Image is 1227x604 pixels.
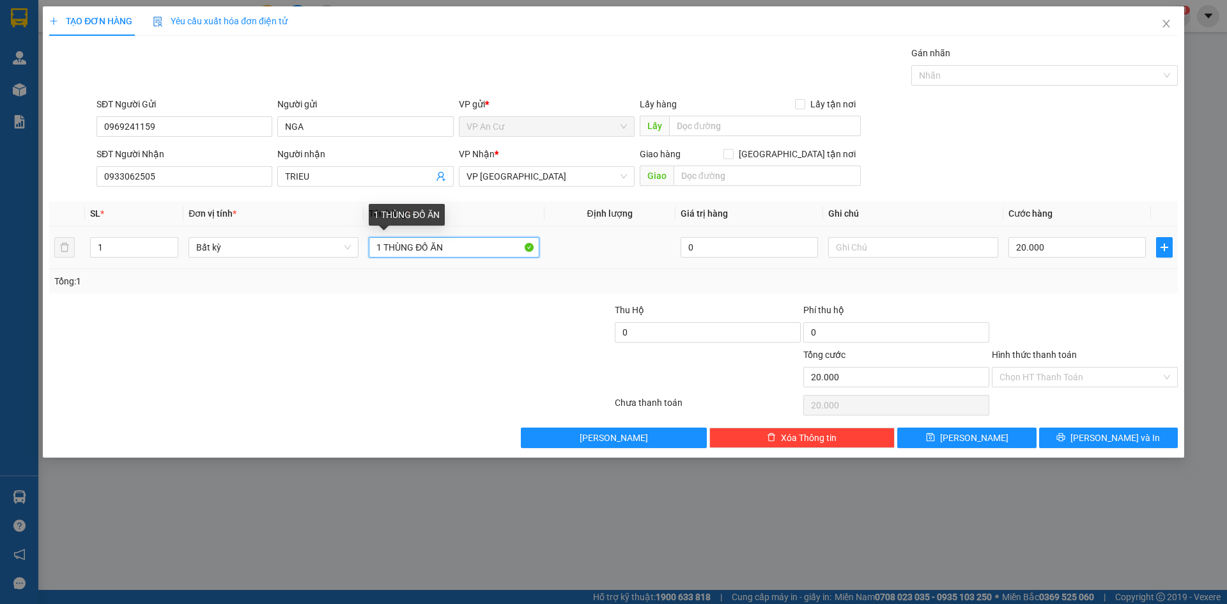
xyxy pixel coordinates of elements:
[734,147,861,161] span: [GEOGRAPHIC_DATA] tận nơi
[459,97,635,111] div: VP gửi
[96,97,272,111] div: SĐT Người Gửi
[1056,433,1065,443] span: printer
[992,350,1077,360] label: Hình thức thanh toán
[805,97,861,111] span: Lấy tận nơi
[897,428,1036,448] button: save[PERSON_NAME]
[781,431,837,445] span: Xóa Thông tin
[803,350,845,360] span: Tổng cước
[640,116,669,136] span: Lấy
[49,17,58,26] span: plus
[681,208,728,219] span: Giá trị hàng
[681,237,818,258] input: 0
[1161,19,1171,29] span: close
[709,428,895,448] button: deleteXóa Thông tin
[49,16,132,26] span: TẠO ĐƠN HÀNG
[669,116,861,136] input: Dọc đường
[587,208,633,219] span: Định lượng
[911,48,950,58] label: Gán nhãn
[1156,237,1173,258] button: plus
[96,147,272,161] div: SĐT Người Nhận
[189,208,236,219] span: Đơn vị tính
[1148,6,1184,42] button: Close
[803,303,989,322] div: Phí thu hộ
[196,238,351,257] span: Bất kỳ
[613,396,802,418] div: Chưa thanh toán
[436,171,446,182] span: user-add
[1008,208,1053,219] span: Cước hàng
[1070,431,1160,445] span: [PERSON_NAME] và In
[153,16,288,26] span: Yêu cầu xuất hóa đơn điện tử
[823,201,1003,226] th: Ghi chú
[926,433,935,443] span: save
[640,99,677,109] span: Lấy hàng
[153,17,163,27] img: icon
[580,431,648,445] span: [PERSON_NAME]
[369,204,445,226] div: 1 THÙNG ĐỒ ĂN
[828,237,998,258] input: Ghi Chú
[940,431,1008,445] span: [PERSON_NAME]
[277,97,453,111] div: Người gửi
[54,274,474,288] div: Tổng: 1
[369,237,539,258] input: VD: Bàn, Ghế
[674,166,861,186] input: Dọc đường
[459,149,495,159] span: VP Nhận
[90,208,100,219] span: SL
[54,237,75,258] button: delete
[640,166,674,186] span: Giao
[467,167,627,186] span: VP Sài Gòn
[640,149,681,159] span: Giao hàng
[767,433,776,443] span: delete
[467,117,627,136] span: VP An Cư
[521,428,707,448] button: [PERSON_NAME]
[1157,242,1172,252] span: plus
[615,305,644,315] span: Thu Hộ
[277,147,453,161] div: Người nhận
[1039,428,1178,448] button: printer[PERSON_NAME] và In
